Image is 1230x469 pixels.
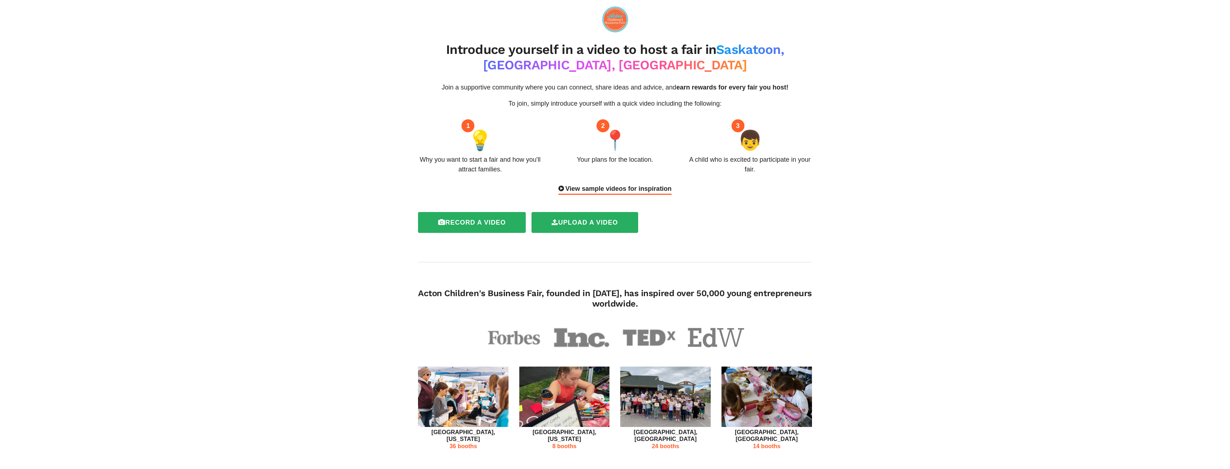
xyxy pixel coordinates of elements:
[418,212,526,233] label: Record a video
[721,443,812,450] p: 14 booths
[676,84,788,91] span: earn rewards for every fair you host!
[603,126,627,155] span: 📍
[577,155,653,165] div: Your plans for the location.
[519,367,610,427] img: kailua_hi-6121e6fda76f11711fa2bc4d407f05ea504959dfaeeffbda84069e1be308606a.png
[486,326,542,349] img: forbes-fa5d64866bcb1cab5e5385ee4197b3af65bd4ce70a33c46b7494fa0b80b137fa.png
[418,155,542,174] div: Why you want to start a fair and how you'll attract families.
[688,155,812,174] div: A child who is excited to participate in your fair.
[418,367,509,427] img: altavista_va-65e9f0164df5a1d8a3c5dee58e8ee5cbbad62c1dfd7382fb6dad16ba8a517a1b.png
[461,119,474,132] div: 1
[732,119,744,132] div: 3
[532,212,638,233] label: Upload a video
[558,184,672,195] div: View sample videos for inspiration
[519,443,610,450] p: 8 booths
[738,126,762,155] span: 👦
[620,367,711,427] img: whitby_on-92be8d7387aaee523992c79a67a5270b2e93c21c888ae316da09d40d71b25a09.png
[721,367,812,427] img: guadalajara_mx-48ef473c2ce0e444a9170115e6b4a531af14d811c3b6a7564d4892b5291fff4e.png
[418,288,812,309] h4: Acton Children's Business Fair, founded in [DATE], has inspired over 50,000 young entrepreneurs w...
[418,429,509,443] p: [GEOGRAPHIC_DATA], [US_STATE]
[688,328,744,348] img: educationweek-b44e3a78a0cc50812acddf996c80439c68a45cffb8f3ee3cd50a8b6969dbcca9.png
[519,429,610,443] p: [GEOGRAPHIC_DATA], [US_STATE]
[418,99,812,109] p: To join, simply introduce yourself with a quick video including the following:
[418,42,812,73] h2: Introduce yourself in a video to host a fair in
[418,83,812,92] p: Join a supportive community where you can connect, share ideas and advice, and
[418,443,509,450] p: 36 booths
[597,119,609,132] div: 2
[620,429,711,443] p: [GEOGRAPHIC_DATA], [GEOGRAPHIC_DATA]
[620,443,711,450] p: 24 booths
[721,429,812,443] p: [GEOGRAPHIC_DATA], [GEOGRAPHIC_DATA]
[621,326,677,349] img: tedx-13a865a45376fdabb197df72506254416b52198507f0d7e8a0b1bf7ecf255dd6.png
[553,326,610,349] img: inc-ff44fbf6c2e08814d02e9de779f5dfa52292b9cd745a9c9ba490939733b0a811.png
[483,42,784,73] span: Saskatoon, [GEOGRAPHIC_DATA], [GEOGRAPHIC_DATA]
[468,126,492,155] span: 💡
[602,6,628,32] img: logo-09e7f61fd0461591446672a45e28a4aa4e3f772ea81a4ddf9c7371a8bcc222a1.png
